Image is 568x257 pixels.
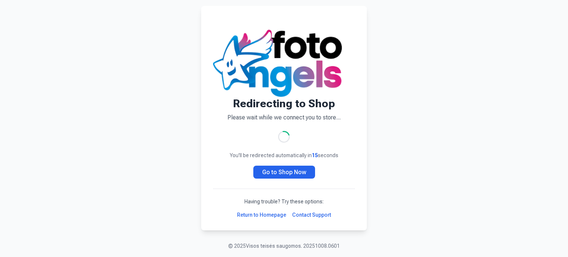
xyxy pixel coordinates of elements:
p: © 2025 Visos teisės saugomos. 20251008.0601 [228,242,340,250]
p: You'll be redirected automatically in seconds [213,152,355,159]
a: Return to Homepage [237,211,286,219]
p: Please wait while we connect you to store... [213,113,355,122]
a: Go to Shop Now [253,166,315,179]
h1: Redirecting to Shop [213,97,355,110]
span: 15 [312,152,318,158]
a: Contact Support [292,211,331,219]
p: Having trouble? Try these options: [213,198,355,205]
